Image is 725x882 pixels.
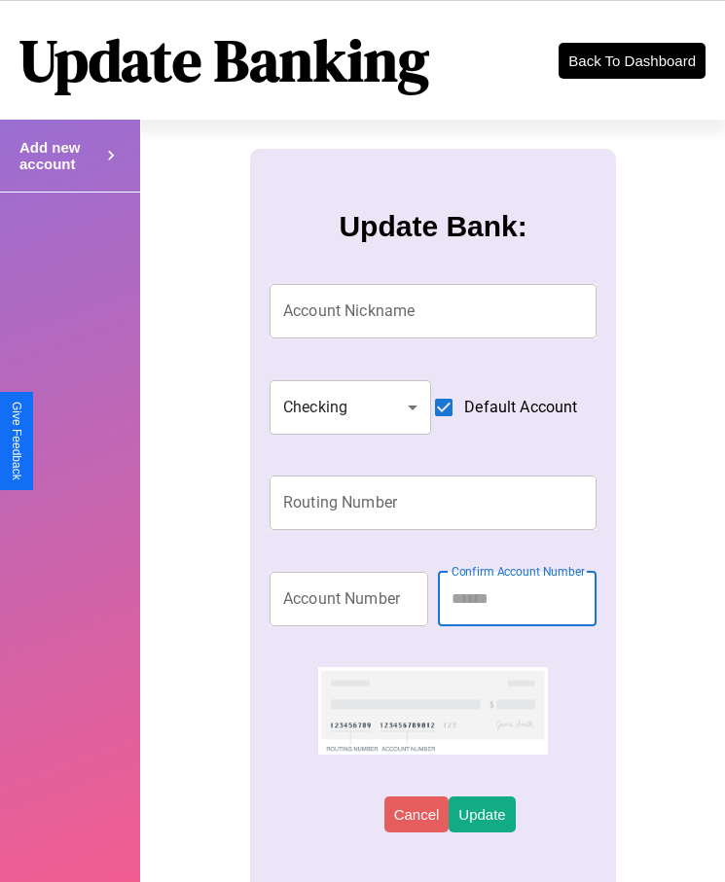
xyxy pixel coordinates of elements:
h4: Add new account [19,139,101,172]
button: Back To Dashboard [559,43,706,79]
button: Cancel [384,796,450,832]
h1: Update Banking [19,20,429,100]
div: Checking [270,380,431,435]
img: check [318,667,547,755]
span: Default Account [464,396,577,419]
label: Confirm Account Number [452,563,585,580]
div: Give Feedback [10,402,23,480]
h3: Update Bank: [339,210,526,243]
button: Update [449,796,515,832]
